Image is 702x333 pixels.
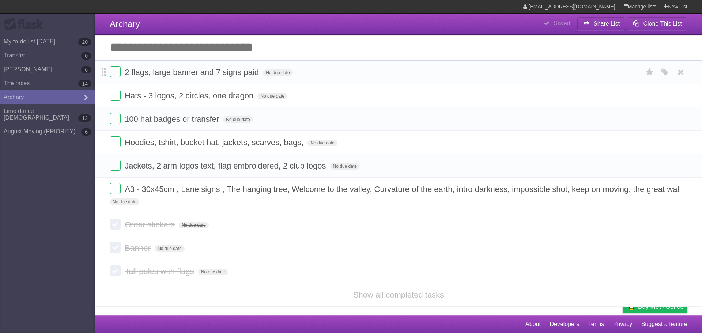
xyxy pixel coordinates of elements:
label: Done [110,66,121,77]
span: Jackets, 2 arm logos text, flag embroidered, 2 club logos [125,161,328,170]
span: No due date [330,163,360,170]
b: 6 [81,66,91,73]
b: Share List [593,20,620,27]
b: 6 [81,128,91,136]
span: Order stickers [125,220,177,229]
b: Clone This List [643,20,682,27]
span: No due date [155,245,184,252]
button: Clone This List [627,17,687,30]
label: Done [110,160,121,171]
label: Done [110,183,121,194]
span: No due date [307,140,337,146]
a: Terms [588,317,604,331]
span: 100 hat badges or transfer [125,114,221,124]
label: Done [110,136,121,147]
span: Banner [125,243,152,253]
span: No due date [110,198,139,205]
b: 14 [78,80,91,87]
span: A3 - 30x45cm , Lane signs , The hanging tree, Welcome to the valley, Curvature of the earth, intr... [125,185,683,194]
div: Flask [4,18,48,31]
label: Done [110,90,121,101]
button: Share List [577,17,626,30]
label: Done [110,242,121,253]
span: No due date [198,269,228,275]
a: Suggest a feature [641,317,687,331]
span: No due date [263,69,292,76]
span: No due date [223,116,253,123]
span: Archary [110,19,140,29]
a: Privacy [613,317,632,331]
b: 20 [78,38,91,46]
label: Done [110,219,121,230]
a: About [525,317,541,331]
span: 2 flags, large banner and 7 signs paid [125,68,261,77]
label: Star task [643,66,657,78]
span: Buy me a coffee [638,300,684,313]
span: No due date [257,93,287,99]
b: 0 [81,52,91,60]
span: Hats - 3 logos, 2 circles, one dragon [125,91,255,100]
span: Hoodies, tshirt, bucket hat, jackets, scarves, bags, [125,138,305,147]
a: Show all completed tasks [353,290,444,299]
b: Saved [554,20,570,26]
b: 12 [78,114,91,122]
label: Done [110,265,121,276]
label: Done [110,113,121,124]
span: No due date [179,222,208,228]
a: Developers [550,317,579,331]
span: Tall poles with flags [125,267,196,276]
